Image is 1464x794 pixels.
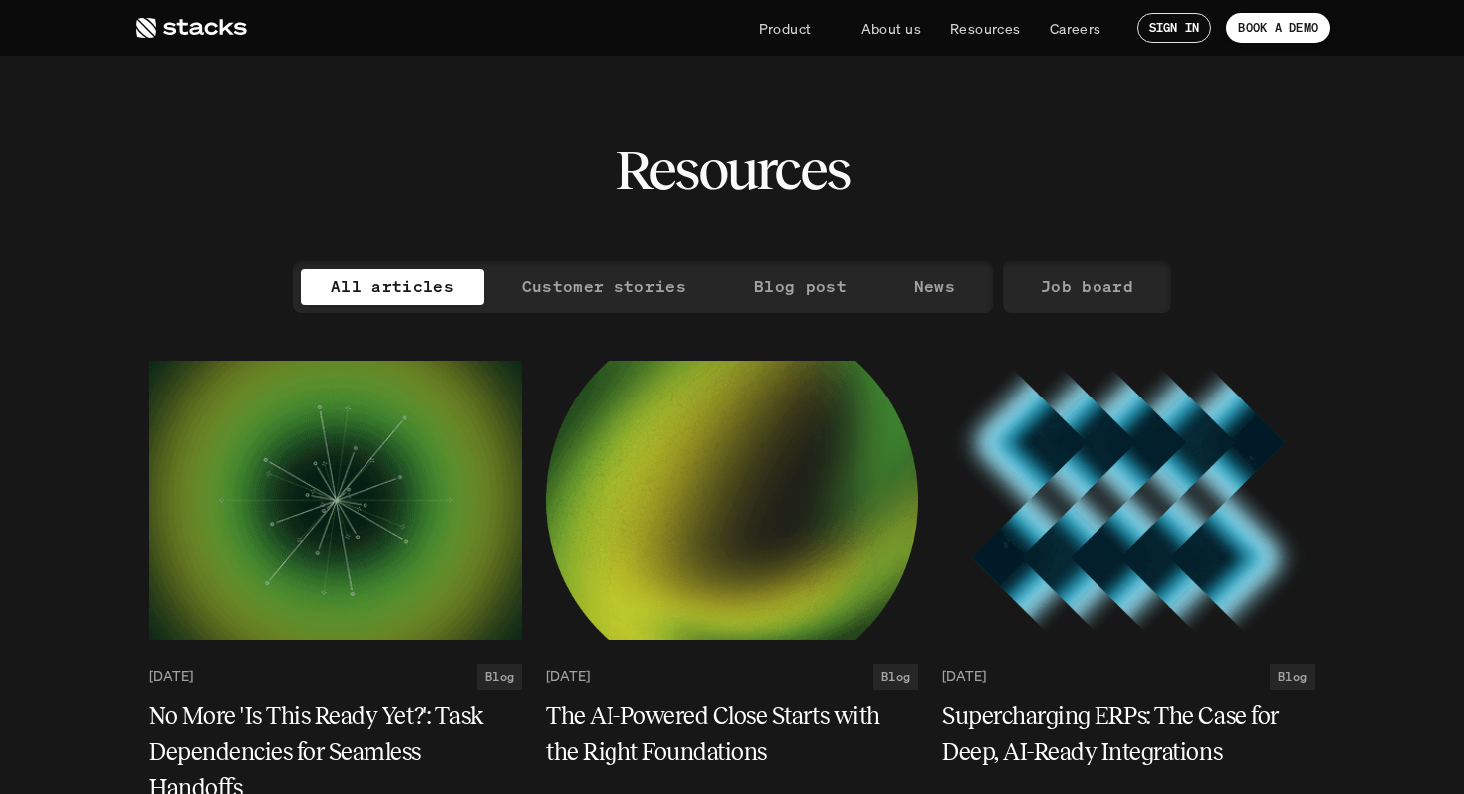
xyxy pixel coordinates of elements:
p: Blog post [754,272,847,301]
p: [DATE] [942,668,986,685]
a: Careers [1038,10,1113,46]
h2: Blog [1278,670,1307,684]
a: News [884,269,985,305]
p: Customer stories [522,272,686,301]
a: BOOK A DEMO [1226,13,1330,43]
p: News [914,272,955,301]
p: All articles [331,272,454,301]
a: SIGN IN [1137,13,1212,43]
a: [DATE]Blog [942,664,1315,690]
a: Resources [938,10,1033,46]
h2: Resources [615,139,850,201]
a: The AI-Powered Close Starts with the Right Foundations [546,698,918,770]
p: Resources [950,18,1021,39]
p: [DATE] [546,668,590,685]
a: Supercharging ERPs: The Case for Deep, AI-Ready Integrations [942,698,1315,770]
p: [DATE] [149,668,193,685]
a: Customer stories [492,269,716,305]
p: Job board [1041,272,1133,301]
a: All articles [301,269,484,305]
h5: The AI-Powered Close Starts with the Right Foundations [546,698,894,770]
a: Blog post [724,269,876,305]
a: [DATE]Blog [546,664,918,690]
p: About us [861,18,921,39]
p: SIGN IN [1149,21,1200,35]
h5: Supercharging ERPs: The Case for Deep, AI-Ready Integrations [942,698,1291,770]
a: [DATE]Blog [149,664,522,690]
p: Careers [1050,18,1101,39]
a: About us [850,10,933,46]
p: Product [759,18,812,39]
h2: Blog [485,670,514,684]
p: BOOK A DEMO [1238,21,1318,35]
h2: Blog [881,670,910,684]
a: Job board [1011,269,1163,305]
